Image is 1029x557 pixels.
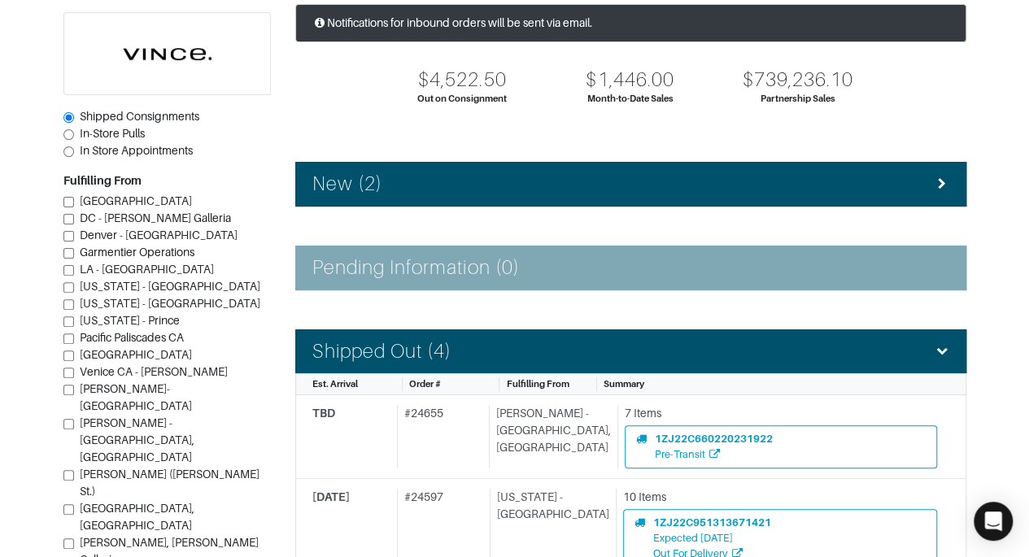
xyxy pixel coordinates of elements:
[80,348,192,361] span: [GEOGRAPHIC_DATA]
[63,470,74,481] input: [PERSON_NAME] ([PERSON_NAME] St.)
[63,146,74,157] input: In Store Appointments
[80,127,145,140] span: In-Store Pulls
[63,419,74,429] input: [PERSON_NAME] - [GEOGRAPHIC_DATA], [GEOGRAPHIC_DATA]
[417,92,507,106] div: Out on Consignment
[312,490,350,503] span: [DATE]
[312,340,452,363] h4: Shipped Out (4)
[974,502,1013,541] div: Open Intercom Messenger
[312,256,520,280] h4: Pending Information (0)
[587,92,674,106] div: Month-to-Date Sales
[312,407,335,420] span: TBD
[80,382,192,412] span: [PERSON_NAME]-[GEOGRAPHIC_DATA]
[63,172,142,189] label: Fulfilling From
[63,214,74,224] input: DC - [PERSON_NAME] Galleria
[63,504,74,515] input: [GEOGRAPHIC_DATA], [GEOGRAPHIC_DATA]
[506,379,569,389] span: Fulfilling From
[655,431,773,446] div: 1ZJ22C660220231922
[63,197,74,207] input: [GEOGRAPHIC_DATA]
[64,13,270,94] img: cyAkLTq7csKWtL9WARqkkVaF.png
[80,194,192,207] span: [GEOGRAPHIC_DATA]
[63,129,74,140] input: In-Store Pulls
[63,385,74,395] input: [PERSON_NAME]-[GEOGRAPHIC_DATA]
[80,263,214,276] span: LA - [GEOGRAPHIC_DATA]
[418,68,506,92] div: $4,522.50
[80,280,260,293] span: [US_STATE] - [GEOGRAPHIC_DATA]
[604,379,644,389] span: Summary
[63,265,74,276] input: LA - [GEOGRAPHIC_DATA]
[80,110,199,123] span: Shipped Consignments
[623,489,937,506] div: 10 Items
[63,248,74,259] input: Garmentier Operations
[397,405,482,468] div: # 24655
[80,502,194,532] span: [GEOGRAPHIC_DATA], [GEOGRAPHIC_DATA]
[742,68,853,92] div: $739,236.10
[653,515,771,530] div: 1ZJ22C951313671421
[80,365,228,378] span: Venice CA - [PERSON_NAME]
[63,231,74,242] input: Denver - [GEOGRAPHIC_DATA]
[80,468,259,498] span: [PERSON_NAME] ([PERSON_NAME] St.)
[80,246,194,259] span: Garmentier Operations
[653,530,771,546] div: Expected [DATE]
[655,446,773,462] div: Pre-Transit
[80,228,238,242] span: Denver - [GEOGRAPHIC_DATA]
[63,112,74,123] input: Shipped Consignments
[63,350,74,361] input: [GEOGRAPHIC_DATA]
[295,4,966,42] div: Notifications for inbound orders will be sent via email.
[80,314,180,327] span: [US_STATE] - Prince
[586,68,674,92] div: $1,446.00
[80,297,260,310] span: [US_STATE] - [GEOGRAPHIC_DATA]
[80,416,194,463] span: [PERSON_NAME] - [GEOGRAPHIC_DATA], [GEOGRAPHIC_DATA]
[312,172,382,196] h4: New (2)
[625,405,937,422] div: 7 Items
[489,405,611,468] div: [PERSON_NAME] - [GEOGRAPHIC_DATA], [GEOGRAPHIC_DATA]
[63,538,74,549] input: [PERSON_NAME], [PERSON_NAME] Galleria
[625,425,937,468] a: 1ZJ22C660220231922Pre-Transit
[63,299,74,310] input: [US_STATE] - [GEOGRAPHIC_DATA]
[409,379,441,389] span: Order #
[63,368,74,378] input: Venice CA - [PERSON_NAME]
[80,211,231,224] span: DC - [PERSON_NAME] Galleria
[63,282,74,293] input: [US_STATE] - [GEOGRAPHIC_DATA]
[312,379,358,389] span: Est. Arrival
[63,333,74,344] input: Pacific Paliscades CA
[761,92,835,106] div: Partnership Sales
[80,144,193,157] span: In Store Appointments
[63,316,74,327] input: [US_STATE] - Prince
[80,331,184,344] span: Pacific Paliscades CA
